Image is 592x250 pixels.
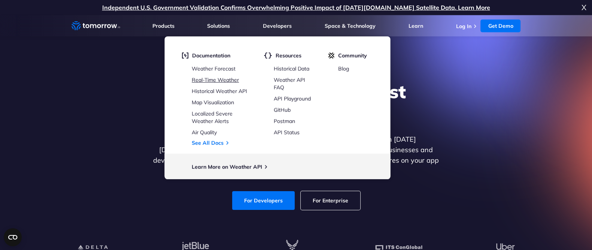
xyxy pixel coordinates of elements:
[409,22,423,29] a: Learn
[274,95,311,102] a: API Playground
[192,129,217,136] a: Air Quality
[456,23,471,30] a: Log In
[152,134,441,176] p: Get reliable and precise weather data through our free API. Count on [DATE][DOMAIN_NAME] for quic...
[192,76,239,83] a: Real-Time Weather
[192,163,262,170] a: Learn More on Weather API
[152,80,441,125] h1: Explore the World’s Best Weather API
[182,52,188,59] img: doc.svg
[192,88,247,94] a: Historical Weather API
[192,65,236,72] a: Weather Forecast
[263,22,292,29] a: Developers
[338,65,349,72] a: Blog
[207,22,230,29] a: Solutions
[276,52,301,59] span: Resources
[192,110,233,124] a: Localized Severe Weather Alerts
[192,52,230,59] span: Documentation
[274,106,291,113] a: GitHub
[192,99,234,106] a: Map Visualization
[274,65,309,72] a: Historical Data
[152,22,174,29] a: Products
[480,19,520,32] a: Get Demo
[274,118,295,124] a: Postman
[232,191,295,210] a: For Developers
[102,4,490,11] a: Independent U.S. Government Validation Confirms Overwhelming Positive Impact of [DATE][DOMAIN_NAM...
[328,52,334,59] img: tio-c.svg
[192,139,224,146] a: See All Docs
[274,129,300,136] a: API Status
[338,52,367,59] span: Community
[301,191,360,210] a: For Enterprise
[264,52,272,59] img: brackets.svg
[72,20,120,31] a: Home link
[274,76,305,91] a: Weather API FAQ
[325,22,376,29] a: Space & Technology
[4,228,22,246] button: Open CMP widget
